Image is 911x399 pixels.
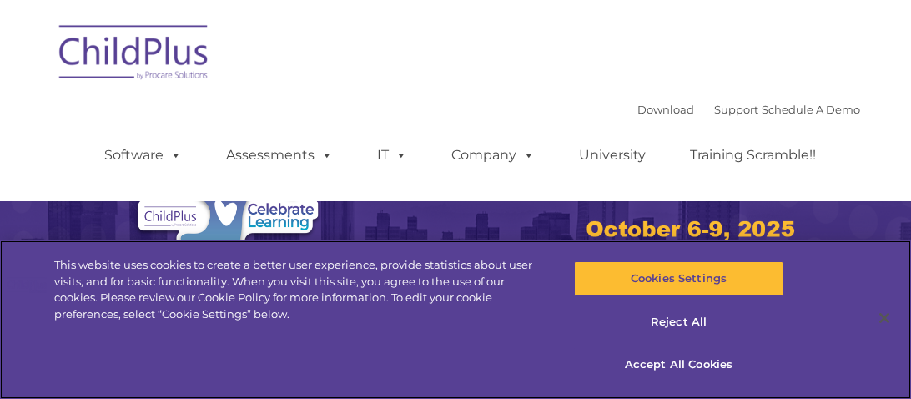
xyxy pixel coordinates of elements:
button: Close [866,300,903,336]
button: Cookies Settings [574,261,783,296]
a: Company [435,139,551,172]
button: Reject All [574,305,783,340]
a: Training Scramble!! [673,139,833,172]
button: Accept All Cookies [574,347,783,382]
font: | [637,103,860,116]
a: Schedule A Demo [762,103,860,116]
img: ChildPlus by Procare Solutions [51,13,218,97]
a: University [562,139,662,172]
a: Support [714,103,758,116]
a: Assessments [209,139,350,172]
div: This website uses cookies to create a better user experience, provide statistics about user visit... [54,257,546,322]
a: IT [360,139,424,172]
a: Download [637,103,694,116]
a: Software [88,139,199,172]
